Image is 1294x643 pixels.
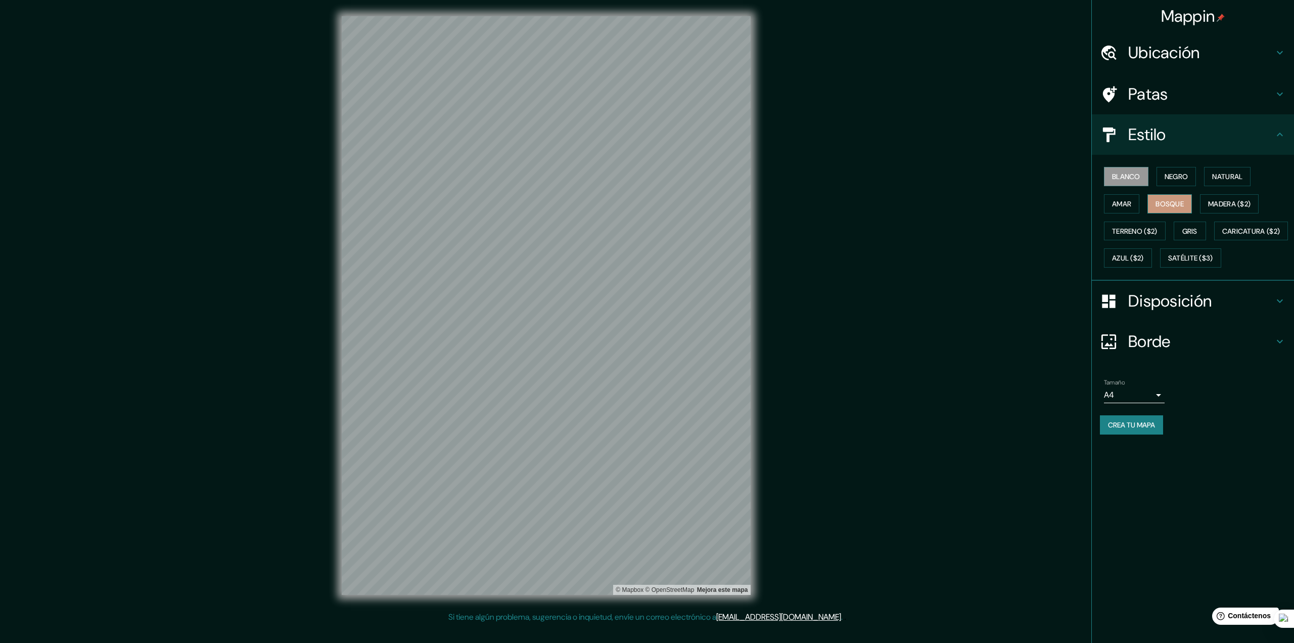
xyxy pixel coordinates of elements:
font: Ubicación [1128,42,1200,63]
button: Madera ($2) [1200,194,1259,213]
div: A4 [1104,387,1165,403]
div: Estilo [1092,114,1294,155]
div: Disposición [1092,281,1294,321]
a: Mapbox [616,586,643,593]
font: Mappin [1161,6,1215,27]
button: Crea tu mapa [1100,415,1163,435]
font: Negro [1165,172,1188,181]
font: Disposición [1128,290,1212,312]
font: Blanco [1112,172,1140,181]
font: . [844,611,846,622]
font: Natural [1212,172,1242,181]
font: A4 [1104,390,1114,400]
button: Bosque [1147,194,1192,213]
font: Borde [1128,331,1171,352]
font: Satélite ($3) [1168,254,1213,263]
font: Terreno ($2) [1112,227,1158,236]
div: Ubicación [1092,32,1294,73]
font: © Mapbox [616,586,643,593]
button: Gris [1174,222,1206,241]
canvas: Mapa [342,16,751,595]
font: Crea tu mapa [1108,420,1155,430]
button: Blanco [1104,167,1148,186]
font: Patas [1128,83,1168,105]
a: Mapa de calles abierto [645,586,695,593]
iframe: Lanzador de widgets de ayuda [1204,604,1283,632]
button: Amar [1104,194,1139,213]
button: Natural [1204,167,1251,186]
font: Tamaño [1104,378,1125,387]
font: Mejora este mapa [697,586,748,593]
font: Estilo [1128,124,1166,145]
font: Bosque [1156,199,1184,208]
button: Azul ($2) [1104,248,1152,268]
font: Si tiene algún problema, sugerencia o inquietud, envíe un correo electrónico a [448,612,716,622]
button: Satélite ($3) [1160,248,1221,268]
div: Patas [1092,74,1294,114]
a: [EMAIL_ADDRESS][DOMAIN_NAME] [716,612,841,622]
font: Caricatura ($2) [1222,227,1280,236]
font: Azul ($2) [1112,254,1144,263]
button: Terreno ($2) [1104,222,1166,241]
font: Amar [1112,199,1131,208]
button: Negro [1157,167,1196,186]
font: Madera ($2) [1208,199,1251,208]
button: Caricatura ($2) [1214,222,1288,241]
a: Map feedback [697,586,748,593]
font: . [843,611,844,622]
div: Borde [1092,321,1294,362]
font: . [841,612,843,622]
font: Gris [1182,227,1197,236]
font: © OpenStreetMap [645,586,695,593]
img: pin-icon.png [1217,14,1225,22]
